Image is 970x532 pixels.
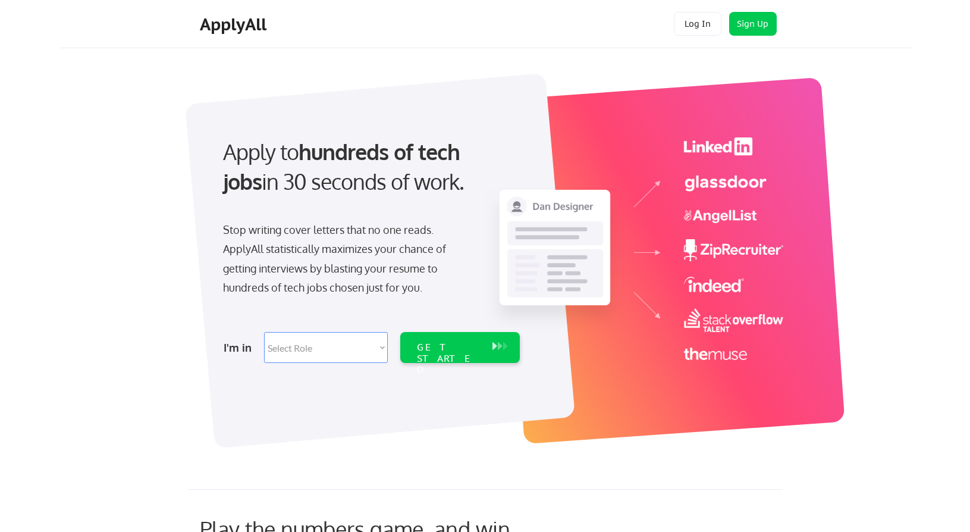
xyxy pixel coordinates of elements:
div: Stop writing cover letters that no one reads. ApplyAll statistically maximizes your chance of get... [223,220,467,298]
div: Apply to in 30 seconds of work. [223,137,515,197]
div: GET STARTED [417,342,481,376]
div: ApplyAll [200,14,270,35]
button: Log In [674,12,721,36]
strong: hundreds of tech jobs [223,138,465,195]
div: I'm in [224,338,257,357]
button: Sign Up [729,12,777,36]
